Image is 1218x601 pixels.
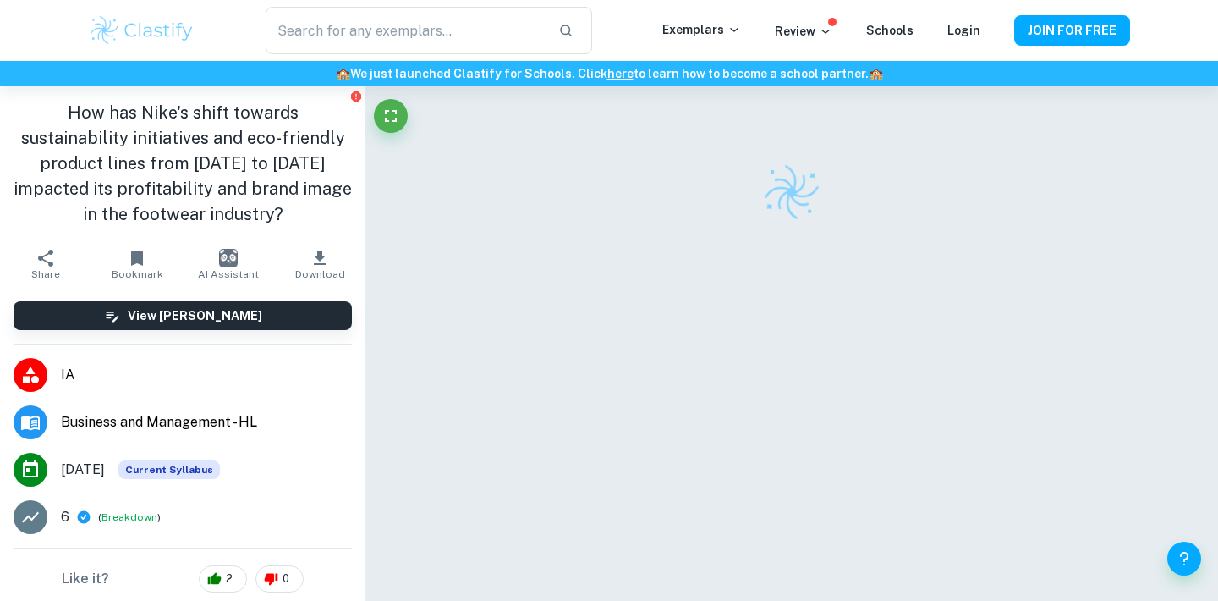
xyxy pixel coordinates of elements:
[31,268,60,280] span: Share
[217,571,242,587] span: 2
[349,90,362,102] button: Report issue
[61,412,352,433] span: Business and Management - HL
[607,67,634,80] a: here
[336,67,350,80] span: 🏫
[61,507,69,527] p: 6
[374,99,408,133] button: Fullscreen
[866,24,913,37] a: Schools
[662,20,741,39] p: Exemplars
[61,460,105,480] span: [DATE]
[1014,15,1130,46] button: JOIN FOR FREE
[274,240,365,288] button: Download
[62,569,109,589] h6: Like it?
[112,268,163,280] span: Bookmark
[98,510,161,526] span: ( )
[118,460,220,479] span: Current Syllabus
[869,67,883,80] span: 🏫
[183,240,274,288] button: AI Assistant
[198,268,259,280] span: AI Assistant
[760,160,824,224] img: Clastify logo
[295,268,345,280] span: Download
[255,565,304,593] div: 0
[219,249,238,267] img: AI Assistant
[118,460,220,479] div: This exemplar is based on the current syllabus. Feel free to refer to it for inspiration/ideas wh...
[3,64,1215,83] h6: We just launched Clastify for Schools. Click to learn how to become a school partner.
[101,510,157,525] button: Breakdown
[14,100,352,227] h1: How has Nike's shift towards sustainability initiatives and eco-friendly product lines from [DATE...
[14,301,352,330] button: View [PERSON_NAME]
[273,571,299,587] span: 0
[61,365,352,385] span: IA
[91,240,183,288] button: Bookmark
[128,306,262,325] h6: View [PERSON_NAME]
[88,14,195,47] img: Clastify logo
[266,7,545,54] input: Search for any exemplars...
[199,565,247,593] div: 2
[1167,542,1201,576] button: Help and Feedback
[775,22,832,41] p: Review
[947,24,980,37] a: Login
